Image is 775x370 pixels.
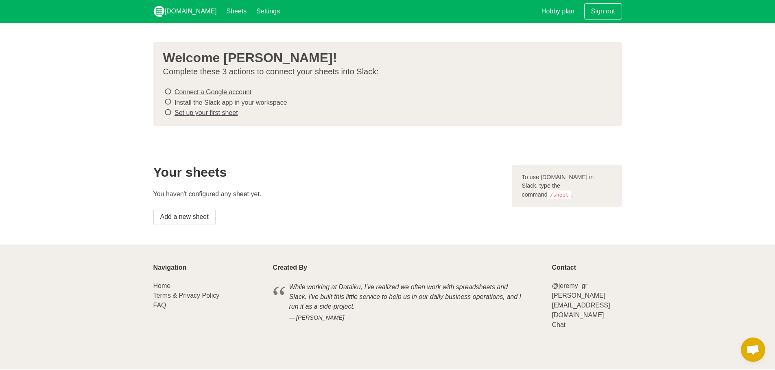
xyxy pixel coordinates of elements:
p: You haven't configured any sheet yet. [153,189,502,199]
div: Open chat [741,338,765,362]
a: Chat [552,321,565,328]
a: Sign out [584,3,622,19]
a: Terms & Privacy Policy [153,292,220,299]
a: Connect a Google account [175,89,251,95]
a: @jeremy_gr [552,282,587,289]
p: Contact [552,264,622,271]
code: /sheet [548,190,571,199]
a: Install the Slack app in your workspace [175,99,287,106]
a: Home [153,282,171,289]
div: To use [DOMAIN_NAME] in Slack, type the command . [512,165,622,208]
blockquote: While working at Dataiku, I've realized we often work with spreadsheets and Slack. I've built thi... [273,281,542,324]
a: [PERSON_NAME][EMAIL_ADDRESS][DOMAIN_NAME] [552,292,610,318]
a: FAQ [153,302,166,309]
h3: Welcome [PERSON_NAME]! [163,50,606,65]
a: Set up your first sheet [175,109,238,116]
p: Created By [273,264,542,271]
img: logo_v2_white.png [153,6,165,17]
h2: Your sheets [153,165,502,180]
a: Add a new sheet [153,209,216,225]
cite: [PERSON_NAME] [289,314,526,322]
p: Complete these 3 actions to connect your sheets into Slack: [163,67,606,77]
p: Navigation [153,264,263,271]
